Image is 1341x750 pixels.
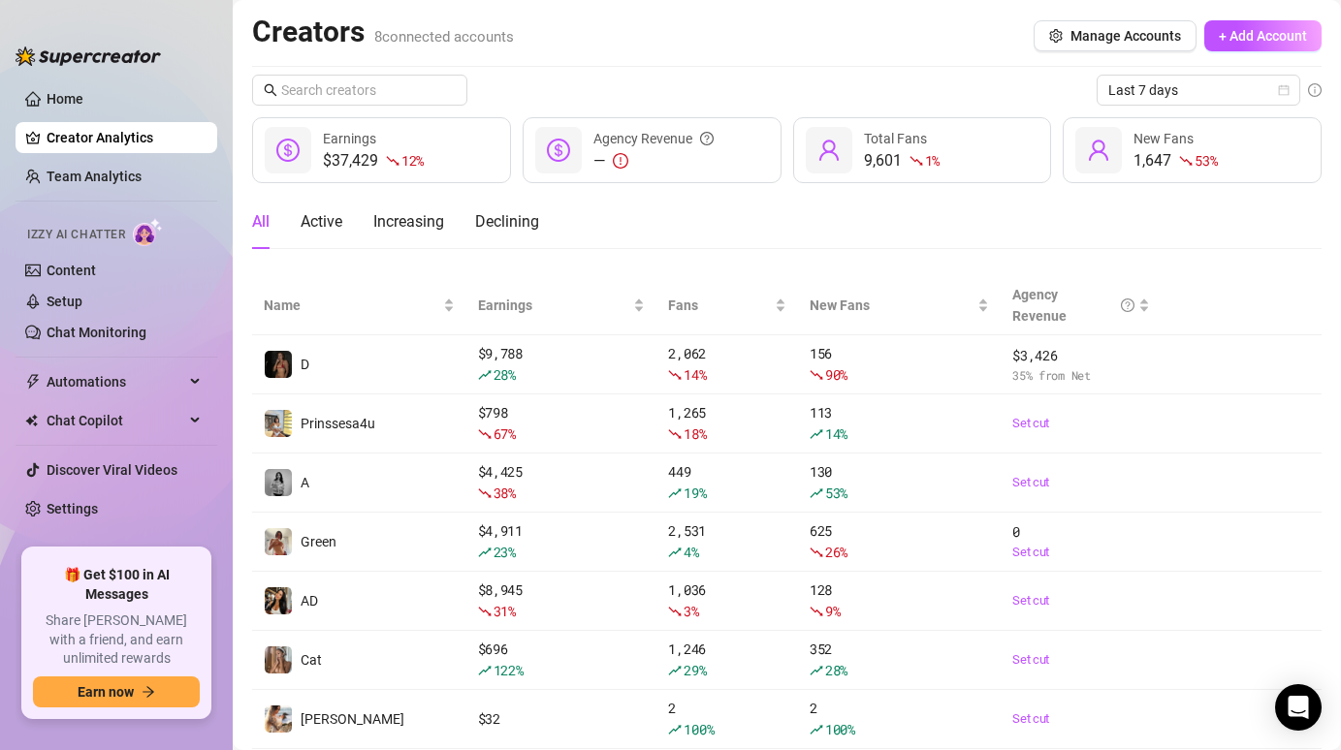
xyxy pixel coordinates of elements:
span: New Fans [1133,131,1194,146]
span: Earnings [323,131,376,146]
div: 9,601 [864,149,940,172]
a: Set cut [1012,543,1149,562]
span: rise [668,546,682,559]
span: 9 % [825,602,840,620]
div: 113 [810,402,989,445]
span: 12 % [401,151,424,170]
div: 0 [1012,521,1149,562]
div: $ 8,945 [478,579,646,622]
span: fall [668,368,682,382]
div: 2,531 [668,520,786,563]
img: AI Chatter [133,218,163,246]
span: 19 % [684,484,706,502]
a: Setup [47,294,82,309]
div: Agency Revenue [1012,284,1133,327]
span: Manage Accounts [1070,28,1181,44]
span: Earn now [78,684,134,700]
a: Content [47,263,96,278]
span: calendar [1278,84,1290,96]
span: + Add Account [1219,28,1307,44]
div: 2 [668,698,786,740]
span: fall [910,154,923,168]
img: Green [265,528,292,555]
span: question-circle [1121,284,1134,327]
span: AD [301,593,318,609]
img: Chat Copilot [25,414,38,427]
img: A [265,469,292,496]
button: Manage Accounts [1034,20,1197,51]
span: thunderbolt [25,374,41,390]
span: fall [810,368,823,382]
div: 130 [810,461,989,504]
div: $ 696 [478,639,646,681]
span: Name [264,295,439,316]
span: New Fans [810,295,974,316]
button: Earn nowarrow-right [33,676,200,707]
span: 38 % [494,484,516,502]
span: 3 % [684,602,698,620]
span: 90 % [825,365,847,384]
a: Set cut [1012,650,1149,670]
div: 128 [810,579,989,622]
a: Set cut [1012,591,1149,610]
span: info-circle [1308,83,1322,97]
div: Open Intercom Messenger [1275,684,1322,731]
span: exclamation-circle [613,153,628,169]
span: arrow-right [142,685,155,699]
div: 1,647 [1133,149,1217,172]
span: setting [1049,29,1063,43]
span: 28 % [825,661,847,679]
span: 26 % [825,543,847,561]
span: fall [668,605,682,618]
span: Cat [301,652,322,668]
span: A [301,475,309,490]
span: rise [810,723,823,736]
span: Automations [47,366,184,397]
span: Izzy AI Chatter [27,226,125,244]
div: 625 [810,520,989,563]
span: Last 7 days [1108,76,1289,105]
div: 156 [810,343,989,386]
div: $ 798 [478,402,646,445]
div: Agency Revenue [593,128,714,149]
span: $ 3,426 [1012,345,1149,366]
span: 122 % [494,661,524,679]
span: rise [668,723,682,736]
img: Lex Angel [265,705,292,733]
h2: Creators [252,14,514,50]
div: 1,036 [668,579,786,622]
div: — [593,149,714,172]
span: Total Fans [864,131,927,146]
div: $ 4,425 [478,461,646,504]
a: Set cut [1012,709,1149,729]
img: Prinssesa4u [265,410,292,437]
span: rise [810,664,823,677]
span: fall [386,154,399,168]
span: question-circle [700,128,714,149]
span: fall [668,427,682,441]
div: Increasing [373,210,444,234]
span: 35 % from Net [1012,366,1149,385]
div: All [252,210,270,234]
a: Chat Monitoring [47,325,146,340]
img: Cat [265,646,292,673]
img: logo-BBDzfeDw.svg [16,47,161,66]
div: 1,246 [668,639,786,681]
input: Search creators [281,79,440,101]
span: 100 % [825,720,855,738]
span: search [264,83,277,97]
th: Earnings [466,276,657,335]
span: rise [668,486,682,500]
span: Earnings [478,295,630,316]
span: Prinssesa4u [301,416,375,431]
div: $ 4,911 [478,520,646,563]
span: 🎁 Get $100 in AI Messages [33,566,200,604]
a: Settings [47,501,98,516]
span: [PERSON_NAME] [301,711,404,727]
a: Set cut [1012,473,1149,492]
span: user [1087,139,1110,162]
span: 53 % [1195,151,1217,170]
span: rise [478,546,492,559]
span: rise [478,368,492,382]
span: 23 % [494,543,516,561]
